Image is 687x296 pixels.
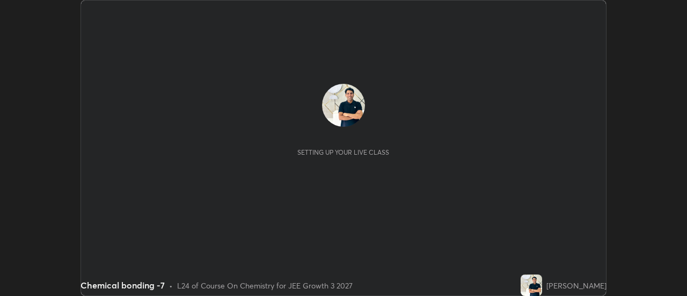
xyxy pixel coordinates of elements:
[177,280,353,291] div: L24 of Course On Chemistry for JEE Growth 3 2027
[546,280,606,291] div: [PERSON_NAME]
[169,280,173,291] div: •
[297,148,389,156] div: Setting up your live class
[322,84,365,127] img: 6f5849fa1b7a4735bd8d44a48a48ab07.jpg
[521,275,542,296] img: 6f5849fa1b7a4735bd8d44a48a48ab07.jpg
[81,279,165,292] div: Chemical bonding -7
